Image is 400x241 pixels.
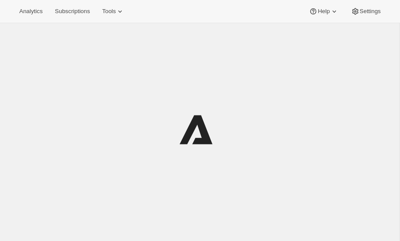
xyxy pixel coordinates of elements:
button: Subscriptions [50,5,95,17]
button: Analytics [14,5,48,17]
span: Analytics [19,8,42,15]
button: Help [304,5,343,17]
span: Help [318,8,329,15]
span: Subscriptions [55,8,90,15]
button: Settings [346,5,386,17]
span: Tools [102,8,116,15]
button: Tools [97,5,130,17]
span: Settings [360,8,381,15]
